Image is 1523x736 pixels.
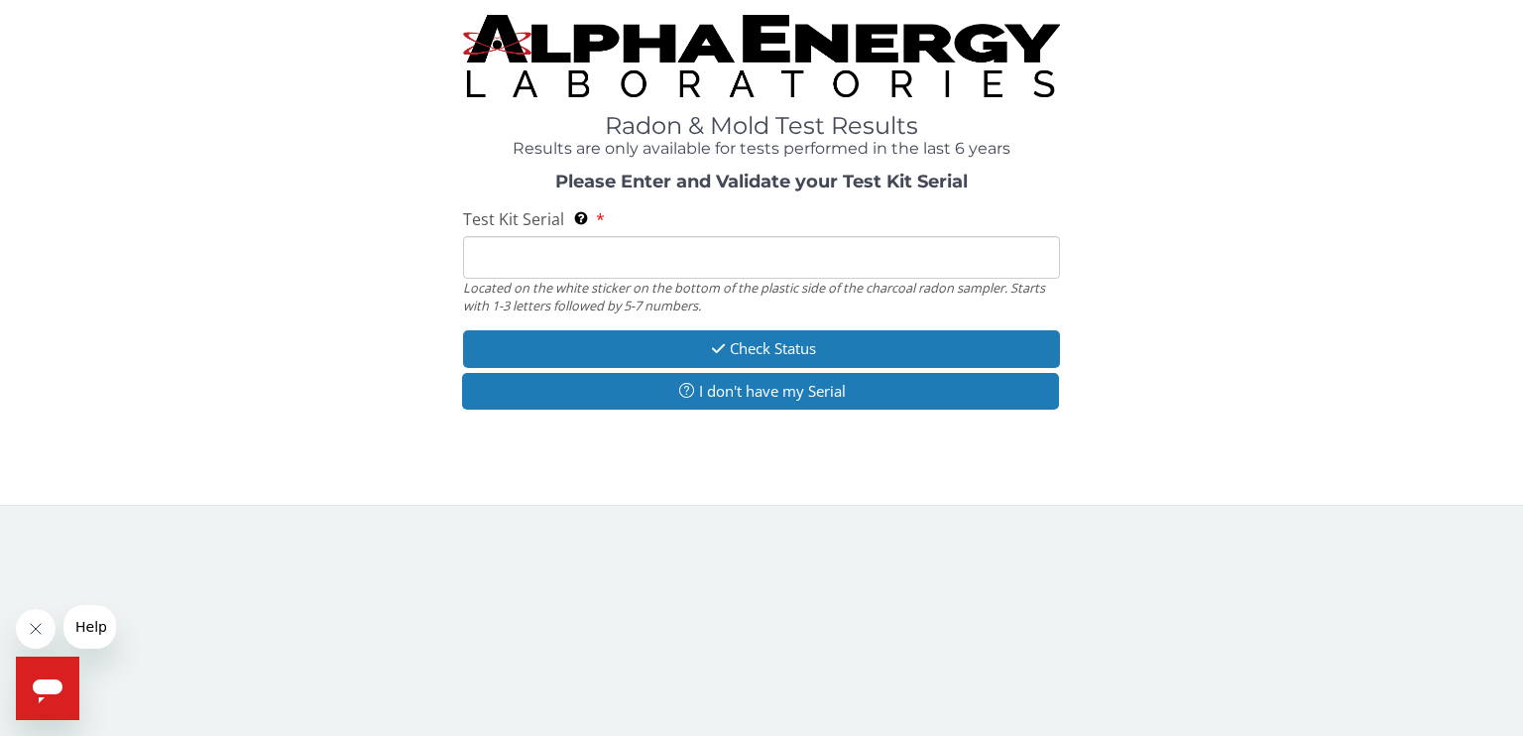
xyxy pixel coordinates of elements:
[463,113,1060,139] h1: Radon & Mold Test Results
[463,330,1060,367] button: Check Status
[462,373,1059,410] button: I don't have my Serial
[463,279,1060,315] div: Located on the white sticker on the bottom of the plastic side of the charcoal radon sampler. Sta...
[463,140,1060,158] h4: Results are only available for tests performed in the last 6 years
[555,171,968,192] strong: Please Enter and Validate your Test Kit Serial
[16,609,56,649] iframe: Close message
[463,15,1060,97] img: TightCrop.jpg
[63,605,116,649] iframe: Message from company
[463,208,564,230] span: Test Kit Serial
[16,657,79,720] iframe: Button to launch messaging window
